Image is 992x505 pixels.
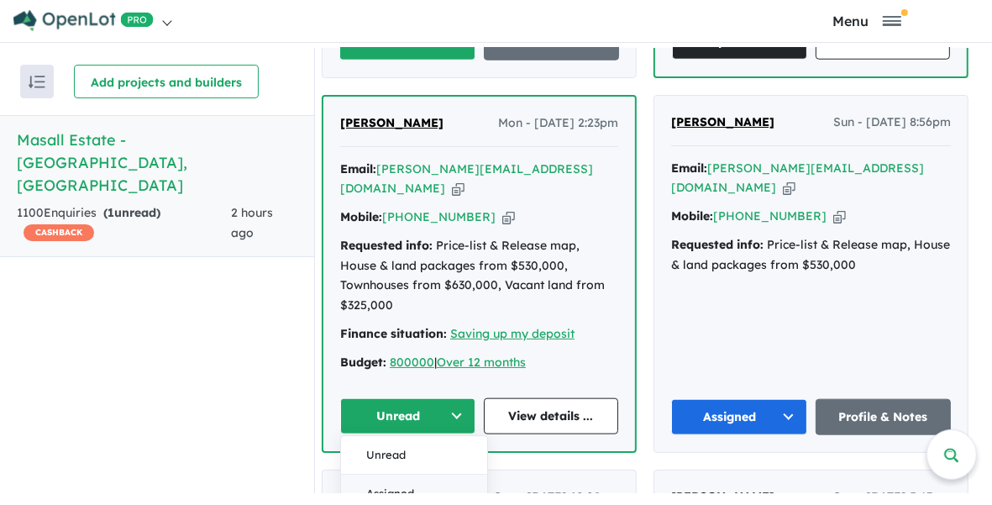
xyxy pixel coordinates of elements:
[340,236,618,316] div: Price-list & Release map, House & land packages from $530,000, Townhouses from $630,000, Vacant l...
[452,180,465,197] button: Copy
[103,205,160,220] strong: ( unread)
[17,203,231,244] div: 1100 Enquir ies
[340,161,593,197] a: [PERSON_NAME][EMAIL_ADDRESS][DOMAIN_NAME]
[671,160,707,176] strong: Email:
[671,113,774,133] a: [PERSON_NAME]
[671,399,807,435] button: Assigned
[17,129,297,197] h5: Masall Estate - [GEOGRAPHIC_DATA] , [GEOGRAPHIC_DATA]
[746,13,988,29] button: Toggle navigation
[437,355,526,370] a: Over 12 months
[450,326,575,341] a: Saving up my deposit
[340,353,618,373] div: |
[816,399,952,435] a: Profile & Notes
[340,326,447,341] strong: Finance situation:
[498,113,618,134] span: Mon - [DATE] 2:23pm
[671,235,951,276] div: Price-list & Release map, House & land packages from $530,000
[340,115,444,130] span: [PERSON_NAME]
[713,208,827,224] a: [PHONE_NUMBER]
[502,208,515,226] button: Copy
[24,224,94,241] span: CASHBACK
[340,238,433,253] strong: Requested info:
[74,65,259,98] button: Add projects and builders
[13,10,154,31] img: Openlot PRO Logo White
[340,355,386,370] strong: Budget:
[783,179,795,197] button: Copy
[340,161,376,176] strong: Email:
[340,113,444,134] a: [PERSON_NAME]
[671,208,713,224] strong: Mobile:
[671,489,774,504] span: [PERSON_NAME]
[671,160,924,196] a: [PERSON_NAME][EMAIL_ADDRESS][DOMAIN_NAME]
[671,114,774,129] span: [PERSON_NAME]
[29,76,45,88] img: sort.svg
[671,237,764,252] strong: Requested info:
[382,209,496,224] a: [PHONE_NUMBER]
[108,205,114,220] span: 1
[340,209,382,224] strong: Mobile:
[484,398,619,434] a: View details ...
[341,436,487,475] button: Unread
[833,113,951,133] span: Sun - [DATE] 8:56pm
[340,398,475,434] button: Unread
[231,205,273,240] span: 2 hours ago
[339,489,443,504] span: [PERSON_NAME]
[390,355,434,370] a: 800000
[833,208,846,225] button: Copy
